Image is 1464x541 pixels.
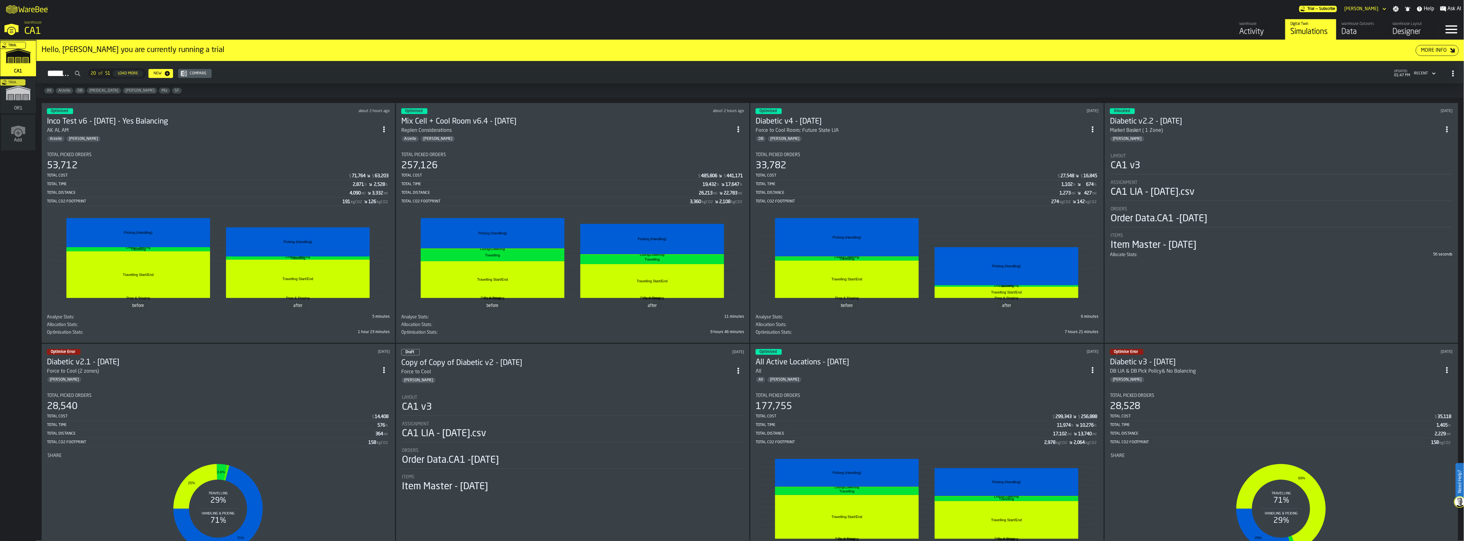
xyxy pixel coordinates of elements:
[47,160,78,171] div: 53,712
[47,349,80,355] div: status-2 2
[756,315,926,320] div: Title
[1111,187,1195,198] div: CA1 LIA - [DATE].csv
[115,71,141,76] div: Load More
[756,127,839,134] div: Force to Cool Room; Future State LIA
[401,152,446,157] span: Total Picked Orders
[1387,19,1438,40] a: link-to-/wh/i/76e2a128-1b54-4d66-80d4-05ae4c277723/designer
[47,127,378,134] div: AK AL AM
[1319,7,1336,11] span: Subscribe
[401,127,733,134] div: Replen Considerations
[1316,7,1318,11] span: —
[759,109,777,113] span: Optimised
[401,330,571,335] div: Title
[756,357,1087,368] h3: All Active Locations - [DATE]
[47,357,378,368] div: Diabetic v2.1 - 10.9.2025
[586,109,744,113] div: Updated: 10/13/2025, 11:26:54 AM Created: 10/8/2025, 9:34:54 PM
[648,304,657,308] text: after
[750,103,1104,343] div: ItemListCard-DashboardItemContainer
[47,393,390,398] div: Title
[47,137,64,141] span: Arzelle
[47,368,378,375] div: Force to Cool (2 zones)
[1393,22,1433,26] div: Warehouse Layout
[47,173,348,178] div: Total Cost
[756,152,1098,157] div: Title
[1240,22,1280,26] div: Warehouse
[384,191,388,196] span: mi
[756,322,1098,330] div: stat-Allocation Stats:
[178,69,212,78] button: button-Compare
[1085,200,1097,204] span: kgCO2
[1110,127,1441,134] div: Market Basket ( 1 Zone)
[232,109,390,113] div: Updated: 10/13/2025, 12:10:47 PM Created: 10/2/2025, 3:00:25 PM
[756,330,792,335] span: Optimisation Stats:
[421,137,455,141] span: Gregg
[1060,200,1071,204] span: kgCO2
[1110,393,1453,398] div: Title
[1083,173,1097,179] div: Stat Value
[47,117,378,127] div: Inco Test v6 - 10.02.25 - Yes Balancing
[47,315,217,320] div: Title
[727,173,743,179] div: Stat Value
[401,330,438,335] span: Optimisation Stats:
[756,152,1098,206] div: stat-Total Picked Orders
[1110,137,1144,141] span: Gregg
[1110,252,1453,260] div: stat-Allocate Stats:
[401,368,431,376] div: Force to Cool
[1285,19,1336,40] a: link-to-/wh/i/76e2a128-1b54-4d66-80d4-05ae4c277723/simulations
[756,322,926,327] div: Title
[377,200,388,204] span: kgCO2
[123,88,157,93] span: Gregg
[702,200,713,204] span: kgCO2
[1291,22,1331,26] div: Digital Twin
[401,315,571,320] div: Title
[1111,207,1452,212] div: Title
[690,199,701,204] div: Stat Value
[756,127,1087,134] div: Force to Cool Room; Future State LIA
[47,368,99,375] div: Force to Cool (2 zones)
[713,191,717,196] span: mi
[47,199,343,204] div: Total CO2 Footprint
[756,368,761,375] div: All
[401,322,432,327] span: Allocation Stats:
[401,368,733,376] div: Force to Cool
[756,147,1098,338] section: card-SimulationDashboardCard-optimised
[1111,154,1126,159] span: Layout
[1402,6,1414,12] label: button-toggle-Notifications
[1077,199,1085,204] div: Stat Value
[1299,6,1337,12] a: link-to-/wh/i/76e2a128-1b54-4d66-80d4-05ae4c277723/pricing/
[1110,252,1280,257] div: Title
[1110,368,1196,375] div: DB LIA & DB Pick Policy& No Balancing
[1111,154,1452,174] div: stat-Layout
[401,191,699,195] div: Total Distance
[236,350,390,354] div: Updated: 10/10/2025, 2:46:19 PM Created: 10/10/2025, 2:22:10 PM
[1299,350,1453,354] div: Updated: 10/10/2025, 8:11:49 AM Created: 10/6/2025, 8:11:01 PM
[47,147,390,338] section: card-SimulationDashboardCard-optimised
[401,152,744,206] div: stat-Total Picked Orders
[1111,207,1452,227] div: stat-Orders
[402,378,436,383] span: Gregg
[756,393,1098,398] div: Title
[756,152,800,157] span: Total Picked Orders
[47,152,92,157] span: Total Picked Orders
[1094,183,1097,187] span: h
[56,88,73,93] span: Arzelle
[293,304,303,308] text: after
[401,199,690,204] div: Total CO2 Footprint
[47,191,350,195] div: Total Distance
[47,182,353,187] div: Total Time
[699,191,713,196] div: Stat Value
[187,71,209,76] div: Compare
[44,88,54,93] span: All
[402,137,419,141] span: Arzelle
[756,315,1098,322] div: stat-Analyse Stats:
[402,395,743,416] div: stat-Layout
[8,44,17,47] span: Trial
[756,315,783,320] span: Analyse Stats:
[1114,109,1130,113] span: Allocated
[1342,22,1382,26] div: Warehouse Datasets
[47,330,83,335] span: Optimisation Stats:
[8,81,17,84] span: Trial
